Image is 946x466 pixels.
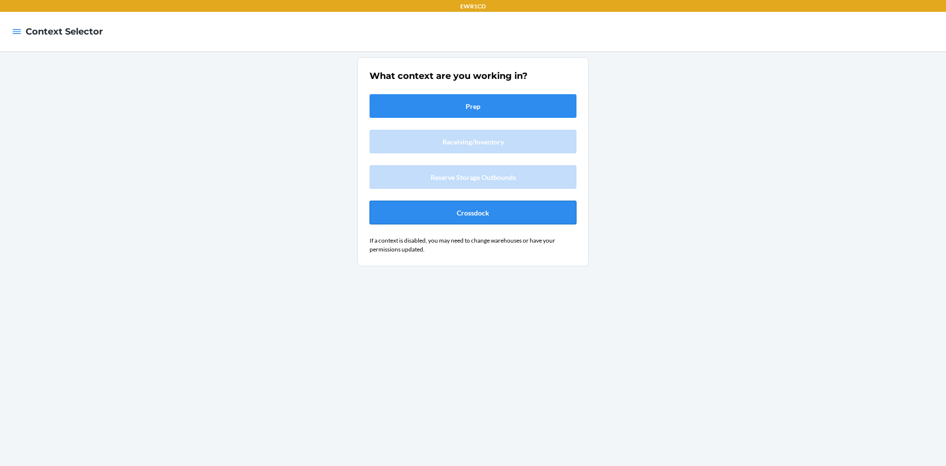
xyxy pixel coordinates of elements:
[370,70,576,82] h2: What context are you working in?
[370,94,576,118] button: Prep
[370,201,576,224] button: Crossdock
[370,165,576,189] button: Reserve Storage Outbounds
[26,25,103,38] h4: Context Selector
[370,130,576,153] button: Receiving/Inventory
[460,2,486,11] p: EWR1CD
[370,236,576,254] p: If a context is disabled, you may need to change warehouses or have your permissions updated.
